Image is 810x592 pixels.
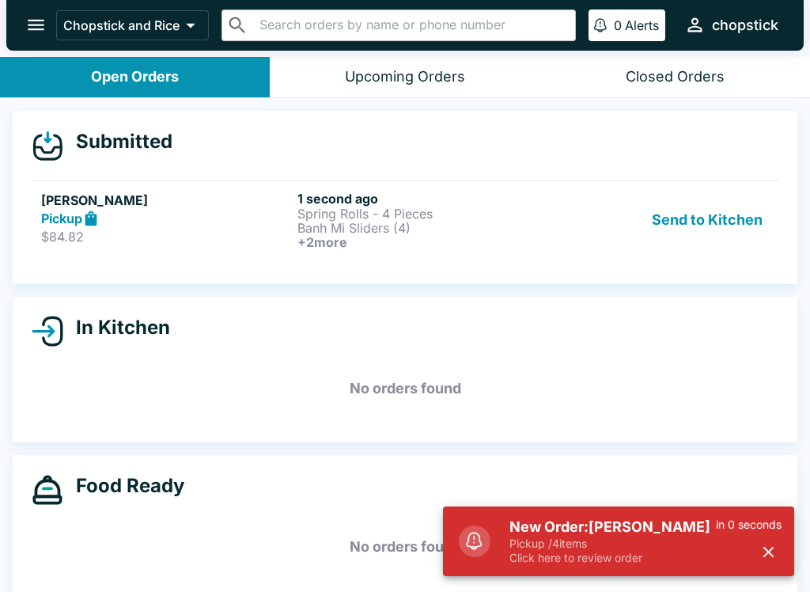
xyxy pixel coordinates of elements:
p: Chopstick and Rice [63,17,180,33]
div: Upcoming Orders [345,68,465,86]
h4: Food Ready [63,474,184,498]
p: in 0 seconds [716,518,782,532]
div: chopstick [712,16,778,35]
h6: + 2 more [297,235,547,249]
button: open drawer [16,5,56,45]
p: Pickup / 4 items [509,537,716,551]
h4: In Kitchen [63,316,170,340]
div: Open Orders [91,68,179,86]
button: Send to Kitchen [645,191,769,249]
div: Closed Orders [626,68,725,86]
button: chopstick [678,8,785,42]
h4: Submitted [63,130,172,154]
p: Alerts [625,17,659,33]
p: $84.82 [41,229,291,245]
button: Chopstick and Rice [56,10,209,40]
a: [PERSON_NAME]Pickup$84.821 second agoSpring Rolls - 4 PiecesBanh Mi Sliders (4)+2moreSend to Kitchen [32,180,778,259]
p: 0 [614,17,622,33]
h5: New Order: [PERSON_NAME] [509,518,716,537]
p: Click here to review order [509,551,716,565]
h5: No orders found [32,518,778,575]
p: Spring Rolls - 4 Pieces [297,207,547,221]
h5: [PERSON_NAME] [41,191,291,210]
p: Banh Mi Sliders (4) [297,221,547,235]
h6: 1 second ago [297,191,547,207]
input: Search orders by name or phone number [255,14,569,36]
h5: No orders found [32,360,778,417]
strong: Pickup [41,211,82,226]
